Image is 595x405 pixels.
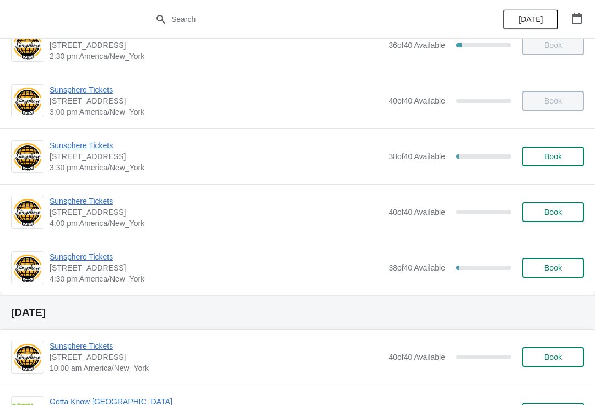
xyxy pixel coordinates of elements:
[50,218,383,229] span: 4:00 pm America/New_York
[50,341,383,352] span: Sunsphere Tickets
[388,263,445,272] span: 38 of 40 Available
[50,352,383,363] span: [STREET_ADDRESS]
[388,208,445,217] span: 40 of 40 Available
[11,307,584,318] h2: [DATE]
[544,208,562,217] span: Book
[50,84,383,95] span: Sunsphere Tickets
[544,353,562,361] span: Book
[12,86,44,116] img: Sunsphere Tickets | 810 Clinch Avenue, Knoxville, TN, USA | 3:00 pm America/New_York
[522,258,584,278] button: Book
[12,142,44,172] img: Sunsphere Tickets | 810 Clinch Avenue, Knoxville, TN, USA | 3:30 pm America/New_York
[388,96,445,105] span: 40 of 40 Available
[12,342,44,372] img: Sunsphere Tickets | 810 Clinch Avenue, Knoxville, TN, USA | 10:00 am America/New_York
[522,147,584,166] button: Book
[388,41,445,50] span: 36 of 40 Available
[518,15,543,24] span: [DATE]
[522,202,584,222] button: Book
[388,152,445,161] span: 38 of 40 Available
[50,140,383,151] span: Sunsphere Tickets
[50,207,383,218] span: [STREET_ADDRESS]
[50,251,383,262] span: Sunsphere Tickets
[50,363,383,374] span: 10:00 am America/New_York
[12,30,44,61] img: Sunsphere Tickets | 810 Clinch Avenue, Knoxville, TN, USA | 2:30 pm America/New_York
[544,152,562,161] span: Book
[50,262,383,273] span: [STREET_ADDRESS]
[522,347,584,367] button: Book
[50,106,383,117] span: 3:00 pm America/New_York
[12,197,44,228] img: Sunsphere Tickets | 810 Clinch Avenue, Knoxville, TN, USA | 4:00 pm America/New_York
[50,273,383,284] span: 4:30 pm America/New_York
[503,9,558,29] button: [DATE]
[50,151,383,162] span: [STREET_ADDRESS]
[50,95,383,106] span: [STREET_ADDRESS]
[544,263,562,272] span: Book
[50,162,383,173] span: 3:30 pm America/New_York
[12,253,44,283] img: Sunsphere Tickets | 810 Clinch Avenue, Knoxville, TN, USA | 4:30 pm America/New_York
[50,40,383,51] span: [STREET_ADDRESS]
[50,196,383,207] span: Sunsphere Tickets
[50,51,383,62] span: 2:30 pm America/New_York
[388,353,445,361] span: 40 of 40 Available
[171,9,446,29] input: Search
